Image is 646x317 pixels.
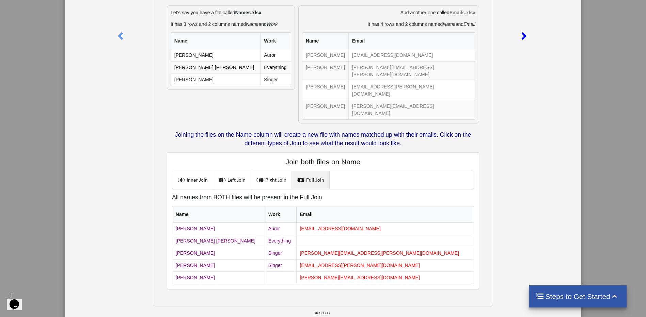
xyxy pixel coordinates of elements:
i: Name [443,21,455,27]
td: [EMAIL_ADDRESS][PERSON_NAME][DOMAIN_NAME] [348,81,475,100]
td: Everything [260,61,291,73]
i: Email [463,21,475,27]
td: [PERSON_NAME] [PERSON_NAME] [172,235,265,247]
th: Work [260,33,291,49]
h4: Steps to Get Started [536,292,620,301]
a: Right Join [251,171,292,189]
a: Left Join [213,171,251,189]
td: [PERSON_NAME] [302,81,348,100]
td: [PERSON_NAME] [PERSON_NAME] [171,61,261,73]
td: [PERSON_NAME][EMAIL_ADDRESS][DOMAIN_NAME] [348,100,475,119]
td: [PERSON_NAME] [172,247,265,259]
p: Joining the files on the Name column will create a new file with names matched up with their emai... [167,131,479,148]
th: Name [171,33,261,49]
td: Auror [260,49,291,61]
b: Emails.xlsx [450,10,475,15]
td: [PERSON_NAME][EMAIL_ADDRESS][PERSON_NAME][DOMAIN_NAME] [296,247,474,259]
b: Names.xlsx [235,10,261,15]
th: Work [265,206,296,223]
td: [PERSON_NAME] [302,49,348,61]
th: Email [348,33,475,49]
td: [EMAIL_ADDRESS][DOMAIN_NAME] [348,49,475,61]
td: Auror [265,223,296,235]
h4: Join both files on Name [172,157,474,166]
i: Name [246,21,258,27]
th: Name [302,33,348,49]
th: Name [172,206,265,223]
td: [EMAIL_ADDRESS][PERSON_NAME][DOMAIN_NAME] [296,259,474,271]
td: [PERSON_NAME] [172,223,265,235]
th: Email [296,206,474,223]
h5: All names from BOTH files will be present in the Full Join [172,194,474,201]
a: Inner Join [172,171,213,189]
a: Full Join [292,171,330,189]
iframe: chat widget [7,290,29,310]
td: [PERSON_NAME] [171,73,261,86]
p: It has 3 rows and 2 columns named and [171,21,291,28]
td: Singer [265,247,296,259]
td: Singer [260,73,291,86]
td: [PERSON_NAME] [302,100,348,119]
td: Singer [265,259,296,271]
td: [PERSON_NAME] [302,61,348,81]
td: Everything [265,235,296,247]
p: Let's say you have a file called [171,9,291,16]
td: [PERSON_NAME][EMAIL_ADDRESS][DOMAIN_NAME] [296,271,474,284]
td: [PERSON_NAME] [171,49,261,61]
td: [PERSON_NAME][EMAIL_ADDRESS][PERSON_NAME][DOMAIN_NAME] [348,61,475,81]
p: And another one called [302,9,475,16]
td: [PERSON_NAME] [172,271,265,284]
i: Work [267,21,278,27]
td: [EMAIL_ADDRESS][DOMAIN_NAME] [296,223,474,235]
td: [PERSON_NAME] [172,259,265,271]
p: It has 4 rows and 2 columns named and [302,21,475,28]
